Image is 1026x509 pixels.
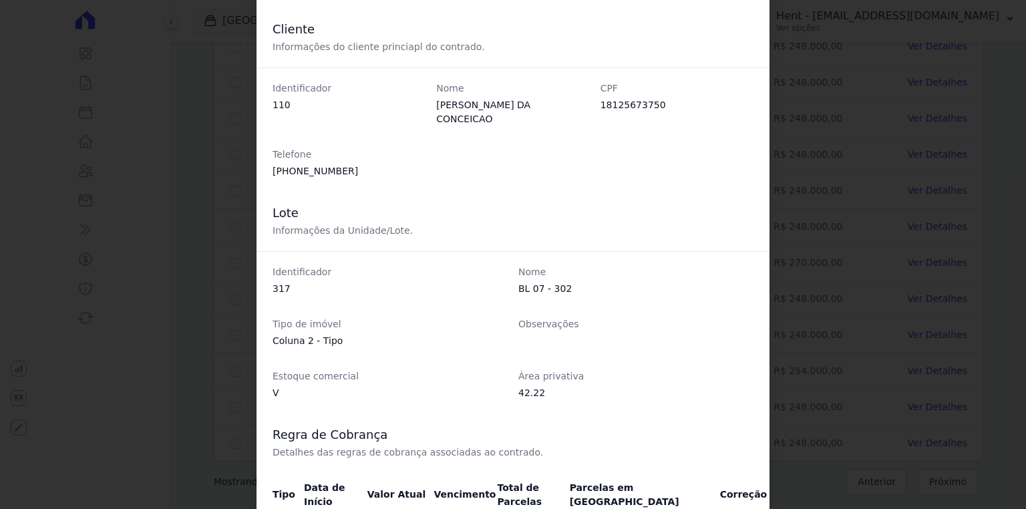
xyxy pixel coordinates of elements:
p: Informações do cliente princiapl do contrado. [273,40,721,54]
dd: V [273,386,508,400]
p: Detalhes das regras de cobrança associadas ao contrado. [273,446,721,460]
dt: Identificador [273,265,508,279]
h3: Regra de Cobrança [273,427,753,443]
dt: Identificador [273,81,425,96]
dt: Nome [436,81,589,96]
dd: [PHONE_NUMBER] [273,164,425,178]
dt: CPF [601,81,753,96]
dt: Telefone [273,148,425,162]
dd: [PERSON_NAME] DA CONCEICAO [436,98,589,126]
dd: 317 [273,282,508,296]
dd: 110 [273,98,425,112]
h3: Lote [273,205,753,221]
dt: Observações [518,317,753,331]
dd: Coluna 2 - Tipo [273,334,508,348]
dt: Estoque comercial [273,369,508,383]
dd: BL 07 - 302 [518,282,753,296]
dt: Área privativa [518,369,753,383]
dt: Tipo de imóvel [273,317,508,331]
p: Informações da Unidade/Lote. [273,224,721,238]
dd: 18125673750 [601,98,753,112]
dt: Nome [518,265,753,279]
dd: 42.22 [518,386,753,400]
